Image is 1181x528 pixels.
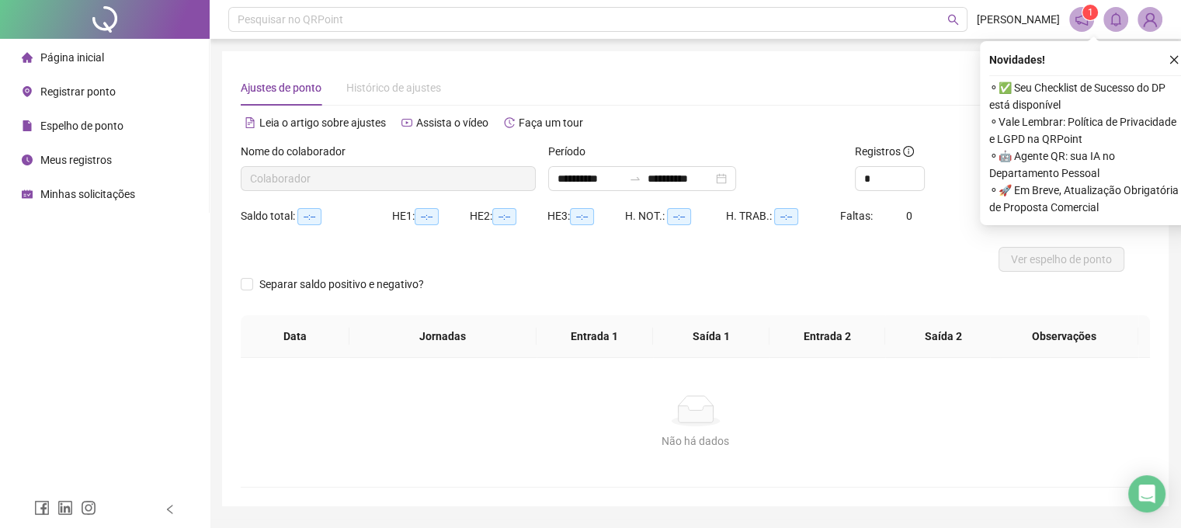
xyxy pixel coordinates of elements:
[999,247,1124,272] button: Ver espelho de ponto
[401,117,412,128] span: youtube
[570,208,594,225] span: --:--
[415,208,439,225] span: --:--
[40,51,104,64] span: Página inicial
[885,315,1002,358] th: Saída 2
[22,52,33,63] span: home
[629,172,641,185] span: swap-right
[1138,8,1162,31] img: 21642
[625,207,726,225] div: H. NOT.:
[57,500,73,516] span: linkedin
[22,120,33,131] span: file
[977,11,1060,28] span: [PERSON_NAME]
[629,172,641,185] span: to
[470,207,547,225] div: HE 2:
[297,208,321,225] span: --:--
[22,189,33,200] span: schedule
[241,82,321,94] span: Ajustes de ponto
[253,276,430,293] span: Separar saldo positivo e negativo?
[1088,7,1093,18] span: 1
[346,82,441,94] span: Histórico de ajustes
[903,146,914,157] span: info-circle
[259,432,1131,450] div: Não há dados
[1109,12,1123,26] span: bell
[241,143,356,160] label: Nome do colaborador
[40,85,116,98] span: Registrar ponto
[241,207,392,225] div: Saldo total:
[855,143,914,160] span: Registros
[548,143,596,160] label: Período
[392,207,470,225] div: HE 1:
[537,315,653,358] th: Entrada 1
[241,315,349,358] th: Data
[667,208,691,225] span: --:--
[1003,328,1127,345] span: Observações
[40,154,112,166] span: Meus registros
[504,117,515,128] span: history
[906,210,912,222] span: 0
[1169,54,1179,65] span: close
[22,86,33,97] span: environment
[22,155,33,165] span: clock-circle
[40,188,135,200] span: Minhas solicitações
[991,315,1139,358] th: Observações
[989,51,1045,68] span: Novidades !
[653,315,769,358] th: Saída 1
[1128,475,1165,512] div: Open Intercom Messenger
[947,14,959,26] span: search
[40,120,123,132] span: Espelho de ponto
[416,116,488,129] span: Assista o vídeo
[492,208,516,225] span: --:--
[1082,5,1098,20] sup: 1
[519,116,583,129] span: Faça um tour
[81,500,96,516] span: instagram
[165,504,175,515] span: left
[774,208,798,225] span: --:--
[1075,12,1089,26] span: notification
[34,500,50,516] span: facebook
[349,315,537,358] th: Jornadas
[769,315,886,358] th: Entrada 2
[547,207,625,225] div: HE 3:
[259,116,386,129] span: Leia o artigo sobre ajustes
[726,207,839,225] div: H. TRAB.:
[245,117,255,128] span: file-text
[840,210,875,222] span: Faltas:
